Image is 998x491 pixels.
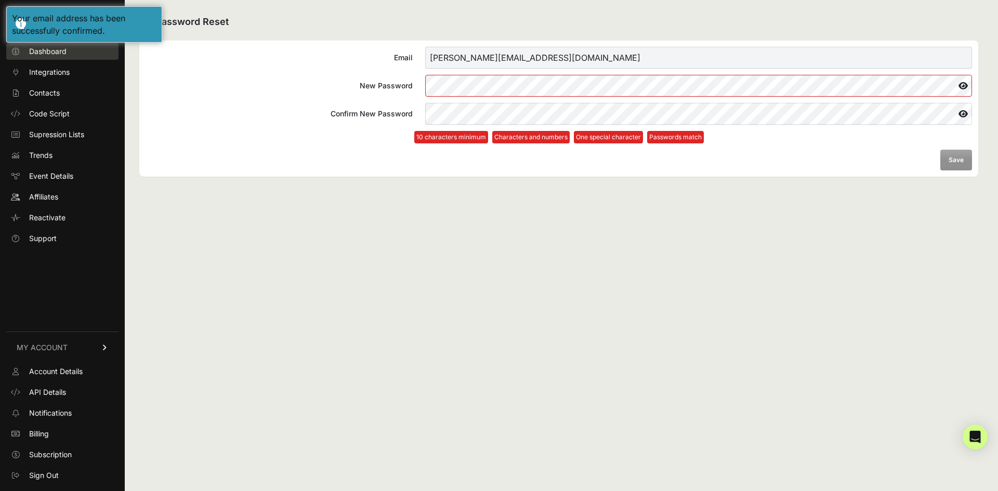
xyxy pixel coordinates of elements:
[29,366,83,377] span: Account Details
[29,213,65,223] span: Reactivate
[29,46,67,57] span: Dashboard
[12,12,156,37] div: Your email address has been successfully confirmed.
[6,147,119,164] a: Trends
[29,387,66,397] span: API Details
[963,424,988,449] div: Open Intercom Messenger
[146,52,413,63] div: Email
[146,81,413,91] div: New Password
[425,47,972,69] input: Email
[6,168,119,184] a: Event Details
[6,43,119,60] a: Dashboard
[6,405,119,421] a: Notifications
[6,126,119,143] a: Supression Lists
[414,131,488,143] li: 10 characters minimum
[6,85,119,101] a: Contacts
[29,192,58,202] span: Affiliates
[17,342,68,353] span: MY ACCOUNT
[29,67,70,77] span: Integrations
[29,88,60,98] span: Contacts
[647,131,704,143] li: Passwords match
[6,426,119,442] a: Billing
[574,131,643,143] li: One special character
[29,449,72,460] span: Subscription
[29,109,70,119] span: Code Script
[29,233,57,244] span: Support
[425,75,972,97] input: New Password
[29,171,73,181] span: Event Details
[6,230,119,247] a: Support
[29,408,72,418] span: Notifications
[6,363,119,380] a: Account Details
[6,189,119,205] a: Affiliates
[425,103,972,125] input: Confirm New Password
[6,467,119,484] a: Sign Out
[29,150,52,161] span: Trends
[146,109,413,119] div: Confirm New Password
[6,64,119,81] a: Integrations
[29,129,84,140] span: Supression Lists
[492,131,570,143] li: Characters and numbers
[29,429,49,439] span: Billing
[29,470,59,481] span: Sign Out
[6,446,119,463] a: Subscription
[139,15,978,30] h2: Password Reset
[6,331,119,363] a: MY ACCOUNT
[6,384,119,401] a: API Details
[6,209,119,226] a: Reactivate
[6,105,119,122] a: Code Script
